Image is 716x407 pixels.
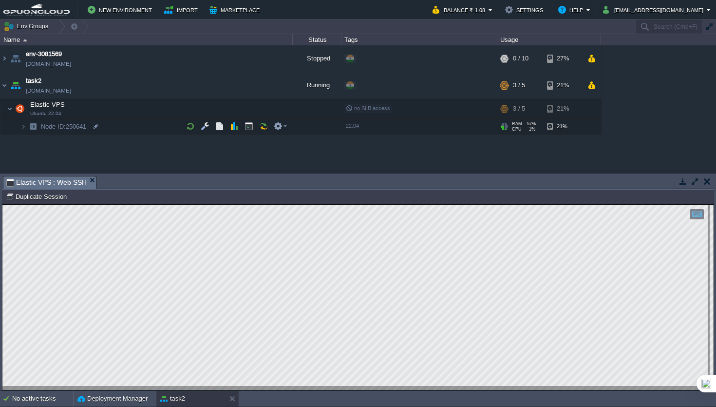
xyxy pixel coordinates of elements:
[9,45,22,72] img: AMDAwAAAACH5BAEAAAAALAAAAAABAAEAAAICRAEAOw==
[7,99,13,118] img: AMDAwAAAACH5BAEAAAAALAAAAAABAAEAAAICRAEAOw==
[9,72,22,98] img: AMDAwAAAACH5BAEAAAAALAAAAAABAAEAAAICRAEAOw==
[293,45,341,72] div: Stopped
[160,394,185,404] button: task2
[513,72,525,98] div: 3 / 5
[505,4,546,16] button: Settings
[6,176,87,189] span: Elastic VPS : Web SSH
[513,45,528,72] div: 0 / 10
[346,123,359,129] span: 22.04
[346,105,390,111] span: no SLB access
[40,122,88,131] a: Node ID:250641
[512,121,522,126] span: RAM
[293,34,341,45] div: Status
[526,127,535,132] span: 1%
[26,86,71,96] span: [DOMAIN_NAME]
[30,111,61,116] span: Ubuntu 22.04
[41,123,66,130] span: Node ID:
[603,4,706,16] button: [EMAIL_ADDRESS][DOMAIN_NAME]
[164,4,201,16] button: Import
[29,100,66,109] span: Elastic VPS
[547,72,579,98] div: 21%
[547,45,579,72] div: 27%
[29,101,66,108] a: Elastic VPSUbuntu 22.04
[513,99,525,118] div: 3 / 5
[0,45,8,72] img: AMDAwAAAACH5BAEAAAAALAAAAAABAAEAAAICRAEAOw==
[547,99,579,118] div: 21%
[6,192,70,201] button: Duplicate Session
[558,4,586,16] button: Help
[12,391,73,407] div: No active tasks
[342,34,497,45] div: Tags
[20,119,26,134] img: AMDAwAAAACH5BAEAAAAALAAAAAABAAEAAAICRAEAOw==
[23,39,27,41] img: AMDAwAAAACH5BAEAAAAALAAAAAABAAEAAAICRAEAOw==
[3,4,70,16] img: GPUonCLOUD
[26,59,71,69] span: [DOMAIN_NAME]
[26,76,41,86] a: task2
[512,127,522,132] span: CPU
[526,121,536,126] span: 57%
[209,4,263,16] button: Marketplace
[26,119,40,134] img: AMDAwAAAACH5BAEAAAAALAAAAAABAAEAAAICRAEAOw==
[77,394,148,404] button: Deployment Manager
[40,122,88,131] span: 250641
[547,119,579,134] div: 21%
[433,4,488,16] button: Balance ₹-1.08
[498,34,601,45] div: Usage
[1,34,292,45] div: Name
[3,19,52,33] button: Env Groups
[26,49,62,59] a: env-3081569
[13,99,27,118] img: AMDAwAAAACH5BAEAAAAALAAAAAABAAEAAAICRAEAOw==
[88,4,155,16] button: New Environment
[0,72,8,98] img: AMDAwAAAACH5BAEAAAAALAAAAAABAAEAAAICRAEAOw==
[293,72,341,98] div: Running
